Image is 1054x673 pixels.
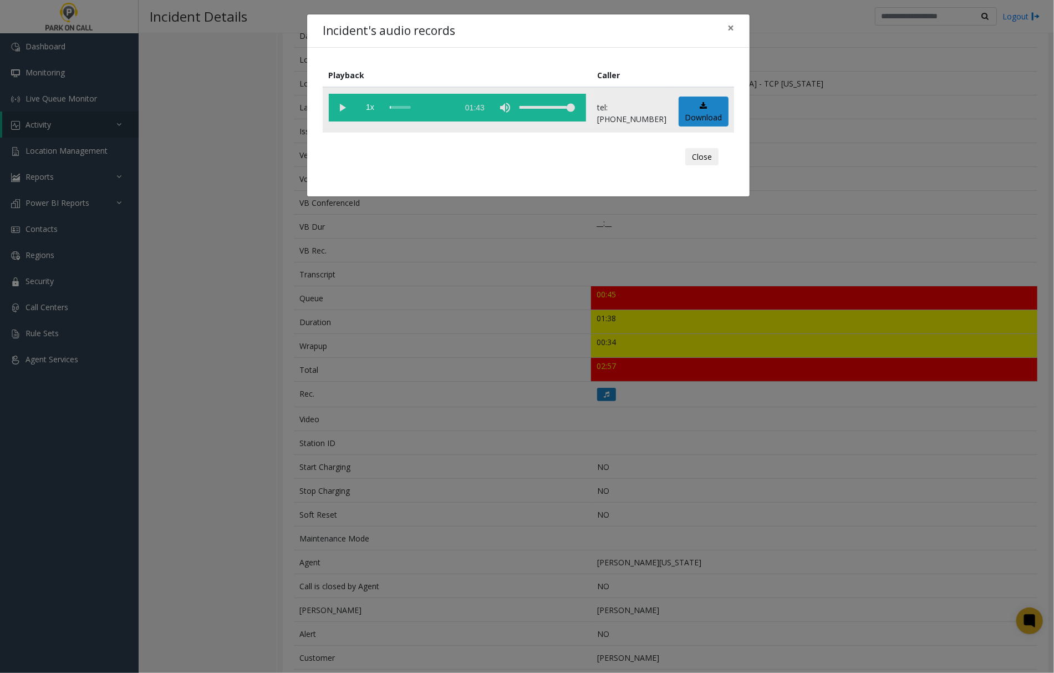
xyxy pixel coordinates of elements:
[390,94,453,122] div: scrub bar
[357,94,384,122] span: playback speed button
[592,63,673,87] th: Caller
[720,14,742,42] button: Close
[679,97,729,127] a: Download
[727,20,734,36] span: ×
[598,102,667,125] p: tel:[PHONE_NUMBER]
[685,148,719,166] button: Close
[323,22,455,40] h4: Incident's audio records
[323,63,592,87] th: Playback
[520,94,575,122] div: volume level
